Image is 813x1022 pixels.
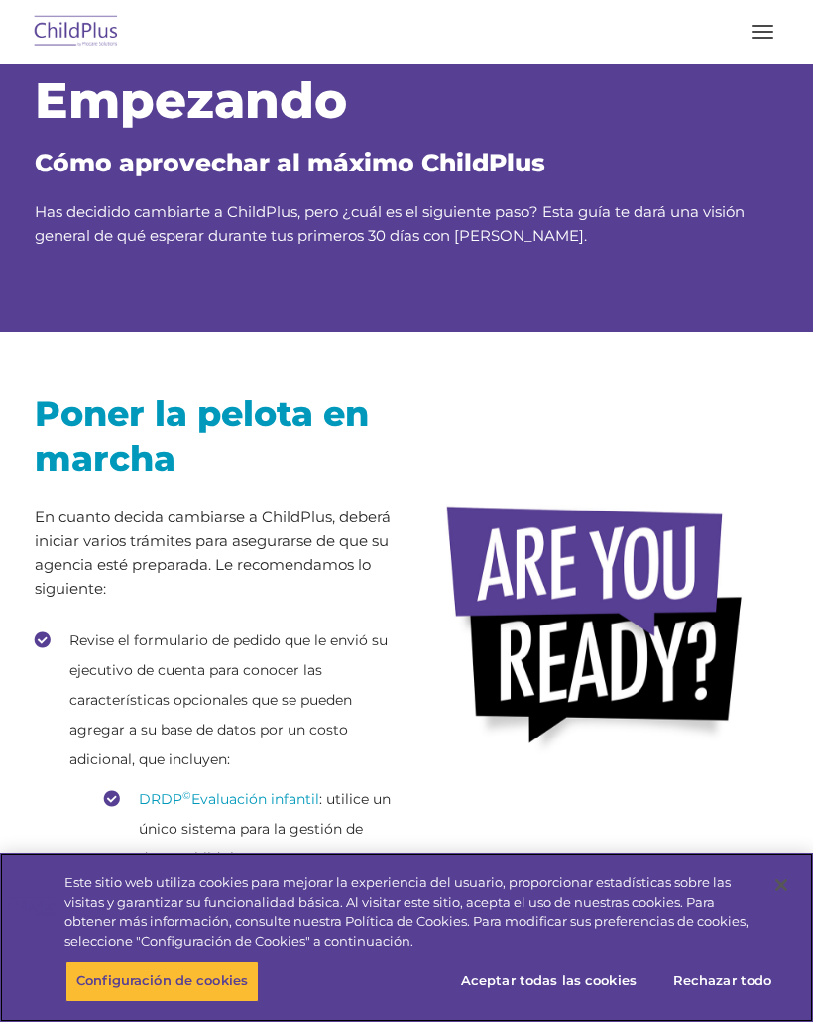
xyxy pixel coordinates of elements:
[76,972,248,988] font: Configuración de cookies
[182,789,191,802] font: ©
[35,508,391,598] font: En cuanto decida cambiarse a ChildPlus, deberá iniciar varios trámites para asegurarse de que su ...
[65,961,259,1002] button: Configuración de cookies
[30,9,123,56] img: ChildPlus de Procare Solutions
[35,393,369,480] font: Poner la pelota en marcha
[64,874,749,949] font: Este sitio web utiliza cookies para mejorar la experiencia del usuario, proporcionar estadísticas...
[461,972,637,988] font: Aceptar todas las cookies
[35,148,545,177] font: Cómo aprovechar al máximo ChildPlus
[191,790,319,808] font: Evaluación infantil
[35,202,745,245] font: Has decidido cambiarte a ChildPlus, pero ¿cuál es el siguiente paso? Esta guía te dará una visión...
[673,972,772,988] font: Rechazar todo
[450,961,647,1002] button: Aceptar todas las cookies
[139,790,182,808] font: DRDP
[660,961,784,1002] button: Rechazar todo
[436,491,763,768] img: estás listo
[35,70,347,131] font: Empezando
[69,631,388,768] font: Revise el formulario de pedido que le envió su ejecutivo de cuenta para conocer las característic...
[139,790,319,808] a: DRDP©Evaluación infantil
[759,863,803,907] button: Cerca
